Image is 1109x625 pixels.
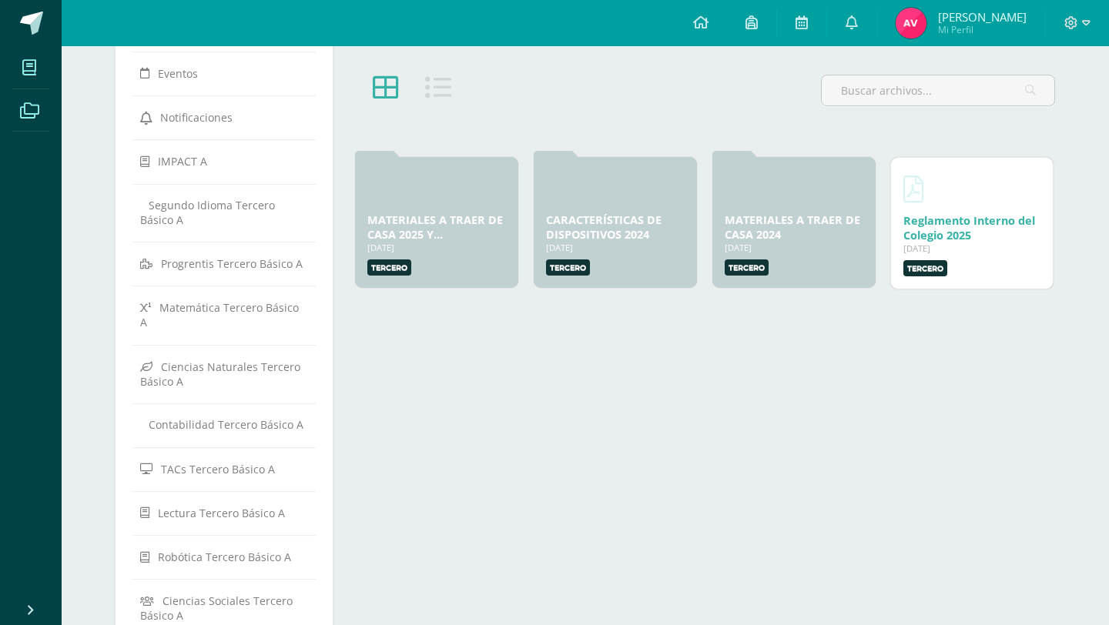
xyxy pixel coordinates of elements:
[896,8,926,38] img: 1512d3cdee8466f26b5a1e2becacf24c.png
[158,506,285,520] span: Lectura Tercero Básico A
[903,213,1035,242] a: Reglamento Interno del Colegio 2025
[149,417,303,432] span: Contabilidad Tercero Básico A
[140,249,308,277] a: Progrentis Tercero Básico A
[161,461,275,476] span: TACs Tercero Básico A
[140,147,308,175] a: IMPACT A
[367,242,506,253] div: [DATE]
[546,212,662,242] a: CARACTERÍSTICAS DE DISPOSITIVOS 2024
[160,110,233,125] span: Notificaciones
[725,259,769,276] label: Tercero
[140,411,308,438] a: Contabilidad Tercero Básico A
[140,192,308,233] a: Segundo Idioma Tercero Básico A
[140,353,308,395] a: Ciencias Naturales Tercero Básico A
[367,212,503,271] a: MATERIALES A TRAER DE CASA 2025 Y CARACTERÍSTICAS DE DISPOSITIVOS
[140,359,300,389] span: Ciencias Naturales Tercero Básico A
[367,259,411,276] label: Tercero
[140,103,308,131] a: Notificaciones
[725,212,863,242] div: MATERIALES A TRAER DE CASA 2024
[725,212,860,242] a: MATERIALES A TRAER DE CASA 2024
[140,198,275,227] span: Segundo Idioma Tercero Básico A
[938,23,1027,36] span: Mi Perfil
[546,212,685,242] div: CARACTERÍSTICAS DE DISPOSITIVOS 2024
[140,300,299,329] span: Matemática Tercero Básico A
[546,242,685,253] div: [DATE]
[140,293,308,336] a: Matemática Tercero Básico A
[161,256,303,271] span: Progrentis Tercero Básico A
[903,260,947,276] label: Tercero
[903,213,1040,242] div: Descargar Reglamento Interno del Colegio 2025.pdf
[140,59,308,87] a: Eventos
[367,212,506,242] div: MATERIALES A TRAER DE CASA 2025 Y CARACTERÍSTICAS DE DISPOSITIVOS
[158,550,291,564] span: Robótica Tercero Básico A
[158,154,207,169] span: IMPACT A
[140,499,308,526] a: Lectura Tercero Básico A
[725,242,863,253] div: [DATE]
[903,170,923,207] a: Descargar Reglamento Interno del Colegio 2025.pdf
[938,9,1027,25] span: [PERSON_NAME]
[140,593,293,623] span: Ciencias Sociales Tercero Básico A
[546,259,590,276] label: Tercero
[822,75,1054,105] input: Buscar archivos...
[903,242,1040,254] div: [DATE]
[140,455,308,483] a: TACs Tercero Básico A
[158,66,198,81] span: Eventos
[140,543,308,570] a: Robótica Tercero Básico A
